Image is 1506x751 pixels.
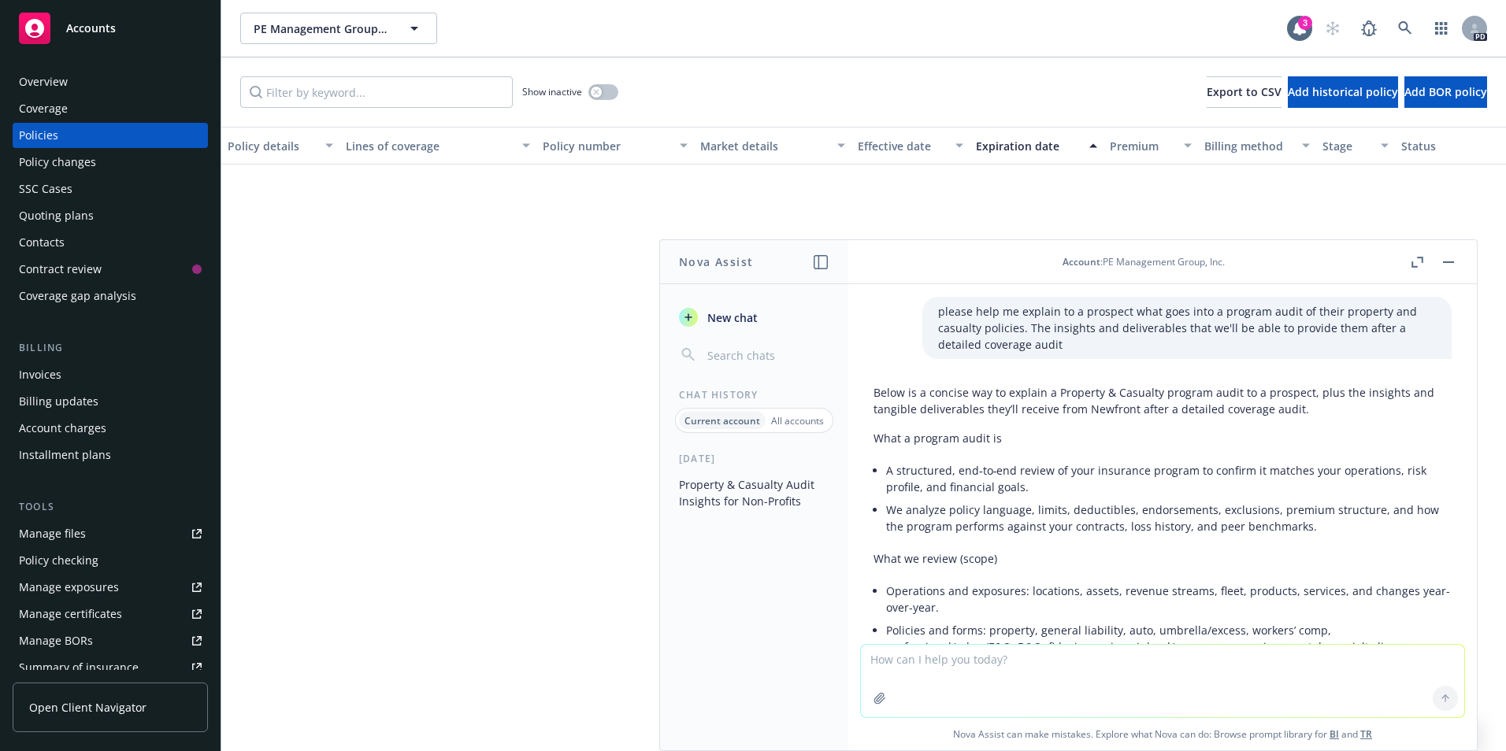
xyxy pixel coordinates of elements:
[1404,84,1487,99] span: Add BOR policy
[938,303,1436,353] p: please help me explain to a prospect what goes into a program audit of their property and casualt...
[679,253,753,270] h1: Nova Assist
[970,127,1104,165] button: Expiration date
[858,138,946,154] div: Effective date
[1322,138,1371,154] div: Stage
[976,138,1080,154] div: Expiration date
[19,203,94,228] div: Quoting plans
[1198,127,1316,165] button: Billing method
[13,150,208,175] a: Policy changes
[694,127,851,165] button: Market details
[1298,16,1312,30] div: 3
[1404,76,1487,108] button: Add BOR policy
[13,575,208,600] a: Manage exposures
[13,416,208,441] a: Account charges
[13,176,208,202] a: SSC Cases
[1063,255,1100,268] span: Account
[13,628,208,653] a: Manage BORs
[1330,727,1339,741] a: BI
[13,389,208,414] a: Billing updates
[13,6,208,50] a: Accounts
[19,257,102,282] div: Contract review
[684,414,760,427] p: Current account
[1207,84,1282,99] span: Export to CSV
[13,442,208,468] a: Installment plans
[1389,13,1421,44] a: Search
[13,257,208,282] a: Contract review
[13,203,208,228] a: Quoting plans
[886,579,1452,619] li: Operations and exposures: locations, assets, revenue streams, fleet, products, services, and chan...
[19,123,58,148] div: Policies
[522,85,582,98] span: Show inactive
[1288,84,1398,99] span: Add historical policy
[1207,76,1282,108] button: Export to CSV
[1316,127,1395,165] button: Stage
[874,430,1452,446] p: What a program audit is
[19,521,86,546] div: Manage files
[1063,255,1225,268] div: : PE Management Group, Inc.
[13,655,208,680] a: Summary of insurance
[673,472,836,514] button: Property & Casualty Audit Insights for Non-Profits
[240,13,437,44] button: PE Management Group, Inc.
[771,414,824,427] p: All accounts
[19,575,119,600] div: Manage exposures
[29,699,147,716] span: Open Client Navigator
[13,69,208,94] a: Overview
[13,601,208,627] a: Manage certificates
[543,138,670,154] div: Policy number
[700,138,828,154] div: Market details
[339,127,536,165] button: Lines of coverage
[221,127,339,165] button: Policy details
[886,459,1452,498] li: A structured, end‑to‑end review of your insurance program to confirm it matches your operations, ...
[851,127,970,165] button: Effective date
[13,340,208,356] div: Billing
[240,76,513,108] input: Filter by keyword...
[19,176,72,202] div: SSC Cases
[19,69,68,94] div: Overview
[13,96,208,121] a: Coverage
[19,548,98,573] div: Policy checking
[13,521,208,546] a: Manage files
[1110,138,1174,154] div: Premium
[886,498,1452,538] li: We analyze policy language, limits, deductibles, endorsements, exclusions, premium structure, and...
[13,362,208,387] a: Invoices
[1426,13,1457,44] a: Switch app
[13,548,208,573] a: Policy checking
[254,20,390,37] span: PE Management Group, Inc.
[19,389,98,414] div: Billing updates
[13,283,208,309] a: Coverage gap analysis
[19,96,68,121] div: Coverage
[19,601,122,627] div: Manage certificates
[19,362,61,387] div: Invoices
[19,655,139,680] div: Summary of insurance
[19,230,65,255] div: Contacts
[673,303,836,331] button: New chat
[13,499,208,515] div: Tools
[704,344,829,366] input: Search chats
[1401,138,1497,154] div: Status
[19,442,111,468] div: Installment plans
[13,230,208,255] a: Contacts
[536,127,694,165] button: Policy number
[874,550,1452,567] p: What we review (scope)
[660,452,848,465] div: [DATE]
[13,123,208,148] a: Policies
[19,416,106,441] div: Account charges
[66,22,116,35] span: Accounts
[704,309,758,326] span: New chat
[874,384,1452,417] p: Below is a concise way to explain a Property & Casualty program audit to a prospect, plus the ins...
[1204,138,1293,154] div: Billing method
[19,628,93,653] div: Manage BORs
[1317,13,1348,44] a: Start snowing
[1353,13,1385,44] a: Report a Bug
[346,138,513,154] div: Lines of coverage
[886,619,1452,658] li: Policies and forms: property, general liability, auto, umbrella/excess, workers’ comp, profession...
[660,388,848,401] div: Chat History
[19,283,136,309] div: Coverage gap analysis
[228,138,316,154] div: Policy details
[1288,76,1398,108] button: Add historical policy
[855,718,1471,750] span: Nova Assist can make mistakes. Explore what Nova can do: Browse prompt library for and
[1360,727,1372,741] a: TR
[1104,127,1198,165] button: Premium
[19,150,96,175] div: Policy changes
